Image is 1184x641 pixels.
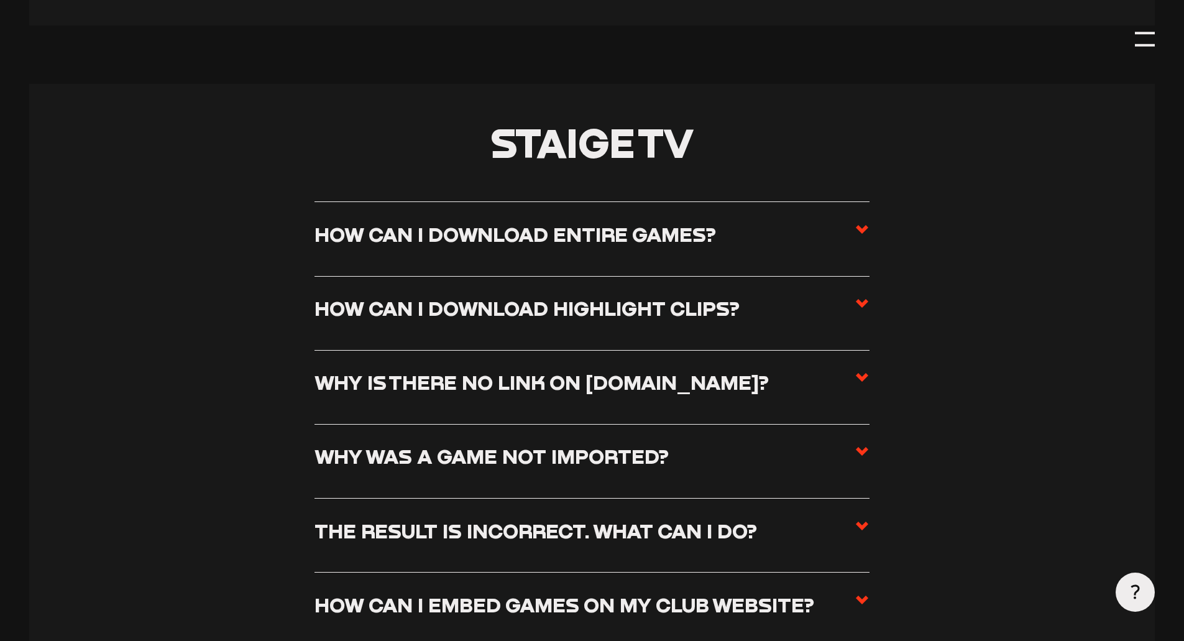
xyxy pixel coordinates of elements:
h3: How can I embed games on my club website? [314,593,814,617]
h3: How can I download highlight clips? [314,296,740,320]
h3: How can I download entire games? [314,222,716,246]
span: Staige TV [490,118,694,167]
h3: The result is incorrect. What can I do? [314,519,757,543]
h3: Why was a game not imported? [314,444,669,468]
h3: Why is there no link on [DOMAIN_NAME]? [314,370,769,394]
